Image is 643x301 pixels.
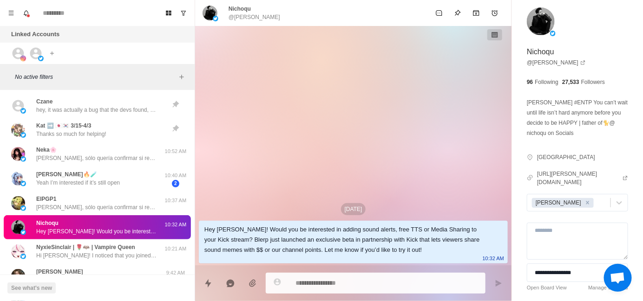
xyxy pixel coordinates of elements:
[176,6,191,20] button: Show unread conversations
[11,30,59,39] p: Linked Accounts
[430,4,448,22] button: Mark as unread
[36,154,157,162] p: [PERSON_NAME], sólo quería confirmar si recibiste mis mensajes 🙈
[15,73,176,81] p: No active filters
[176,71,187,83] button: Add filters
[581,78,605,86] p: Followers
[199,274,217,293] button: Quick replies
[164,197,187,205] p: 10:37 AM
[20,230,26,235] img: picture
[20,205,26,211] img: picture
[11,244,25,258] img: picture
[583,198,593,208] div: Remove Jayson
[229,5,251,13] p: Nichoqu
[161,6,176,20] button: Board View
[562,78,579,86] p: 27,533
[204,224,487,255] div: Hey [PERSON_NAME]! Would you be interested in adding sound alerts, free TTS or Media Sharing to y...
[243,274,262,293] button: Add media
[537,170,628,186] a: [URL][PERSON_NAME][DOMAIN_NAME]
[341,203,366,215] p: [DATE]
[550,31,556,36] img: picture
[36,195,56,203] p: ElPGP1
[213,16,218,21] img: picture
[36,97,52,106] p: Czane
[36,243,135,251] p: NyxieSinclair | 🌹🦇 | Vampire Queen
[527,58,586,67] a: @[PERSON_NAME]
[20,254,26,259] img: picture
[46,48,58,59] button: Add account
[486,4,504,22] button: Add reminder
[527,284,567,292] a: Open Board View
[164,172,187,179] p: 10:40 AM
[20,132,26,138] img: picture
[164,245,187,253] p: 10:21 AM
[164,147,187,155] p: 10:52 AM
[36,227,157,236] p: Hey [PERSON_NAME]! Would you be interested in adding sound alerts, free TTS or Media Sharing to y...
[221,274,240,293] button: Reply with AI
[164,269,187,277] p: 9:42 AM
[604,264,632,292] div: Open chat
[20,156,26,162] img: picture
[229,13,280,21] p: @[PERSON_NAME]
[203,6,217,20] img: picture
[483,253,504,263] p: 10:32 AM
[489,274,508,293] button: Send message
[11,220,25,234] img: picture
[11,147,25,161] img: picture
[533,198,583,208] div: [PERSON_NAME]
[36,251,157,260] p: Hi [PERSON_NAME]! I noticed that you joined Blerp very recently, I'm Sebs and I'm part of the tea...
[36,219,59,227] p: Nichoqu
[36,146,57,154] p: Neka🌸
[4,6,19,20] button: Menu
[527,78,533,86] p: 96
[527,97,628,138] p: [PERSON_NAME] #ENTP You can’t wait until life isn’t hard anymore before you decide to be HAPPY | ...
[20,181,26,186] img: picture
[36,130,106,138] p: Thanks so much for helping!
[7,282,56,294] button: See what's new
[527,46,554,58] p: Nichoqu
[19,6,33,20] button: Notifications
[36,170,97,179] p: [PERSON_NAME]🔥🧪
[527,7,555,35] img: picture
[11,269,25,283] img: picture
[36,179,120,187] p: Yeah I’m interested if it’s still open
[11,172,25,186] img: picture
[588,284,628,292] a: Manage Statuses
[467,4,486,22] button: Archive
[20,108,26,114] img: picture
[36,203,157,211] p: [PERSON_NAME], sólo quería confirmar si recibiste mis mensajes 🙈
[537,153,595,161] p: [GEOGRAPHIC_DATA]
[448,4,467,22] button: Pin
[38,56,44,61] img: picture
[11,196,25,210] img: picture
[36,106,157,114] p: hey, it was actually a bug that the devs found, they had pushed up a short-term fix while they pa...
[164,221,187,229] p: 10:32 AM
[172,180,179,187] span: 2
[36,122,91,130] p: Kat ➡️ 🇯🇵🇰🇷 3/15-4/3
[36,268,83,276] p: [PERSON_NAME]
[11,123,25,137] img: picture
[535,78,558,86] p: Following
[20,56,26,61] img: picture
